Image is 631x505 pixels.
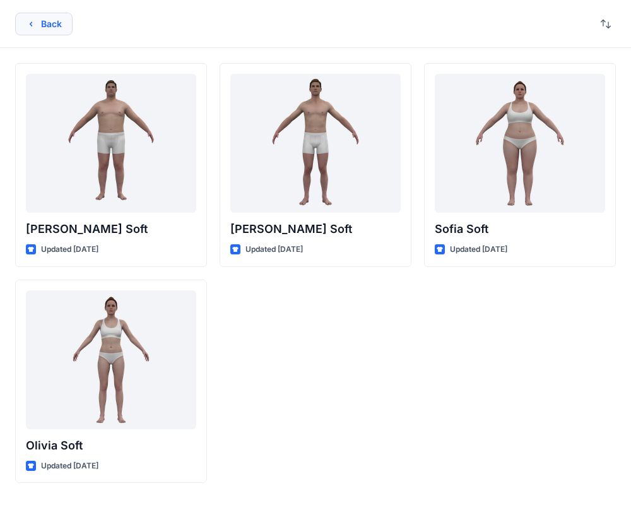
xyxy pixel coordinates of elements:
[435,220,605,238] p: Sofia Soft
[230,74,401,213] a: Oliver Soft
[26,290,196,429] a: Olivia Soft
[230,220,401,238] p: [PERSON_NAME] Soft
[245,243,303,256] p: Updated [DATE]
[26,437,196,454] p: Olivia Soft
[41,243,98,256] p: Updated [DATE]
[26,220,196,238] p: [PERSON_NAME] Soft
[15,13,73,35] button: Back
[435,74,605,213] a: Sofia Soft
[41,460,98,473] p: Updated [DATE]
[26,74,196,213] a: Joseph Soft
[450,243,507,256] p: Updated [DATE]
